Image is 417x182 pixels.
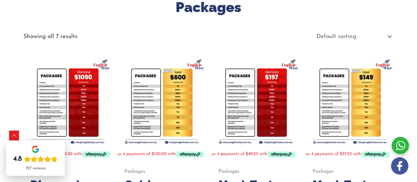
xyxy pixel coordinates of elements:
span: Packages [219,168,292,175]
p: Showing all 7 results [23,34,77,40]
select: Shop order [311,31,394,43]
img: Mock Test Diamond [212,57,300,145]
div: Rating: 4.8 out of 5 [13,155,58,163]
span: Packages [30,168,104,175]
span: Packages [124,168,198,175]
img: Gold Package [118,57,206,145]
img: white-facebook.png [391,157,408,175]
span: Packages [313,168,386,175]
img: Diamond Package [23,57,111,145]
div: 4.8 [13,155,22,163]
div: 727 reviews [26,166,46,171]
img: Mock Test Gold [306,57,394,145]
